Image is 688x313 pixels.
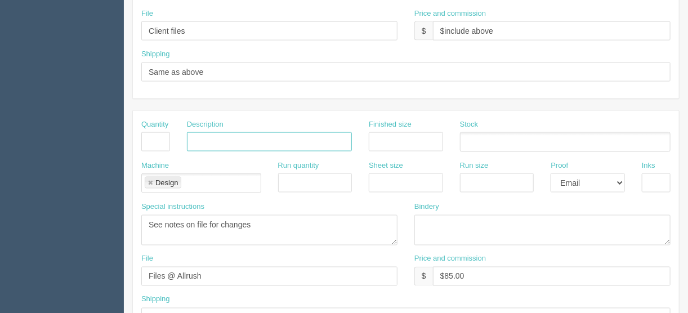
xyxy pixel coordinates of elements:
label: Stock [460,119,479,130]
label: Run size [460,160,489,171]
div: Design [155,179,178,186]
div: $ [414,267,433,286]
label: Quantity [141,119,168,130]
label: File [141,254,153,265]
label: Description [187,119,224,130]
div: $ [414,21,433,41]
label: Special instructions [141,202,204,212]
label: Price and commission [414,254,486,265]
label: Sheet size [369,160,403,171]
label: Shipping [141,294,170,305]
label: Machine [141,160,169,171]
label: Bindery [414,202,439,212]
textarea: See notes on file for changes [141,215,397,245]
label: Inks [642,160,655,171]
label: Price and commission [414,8,486,19]
label: Proof [551,160,568,171]
label: Run quantity [278,160,319,171]
label: Finished size [369,119,412,130]
label: File [141,8,153,19]
label: Shipping [141,49,170,60]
